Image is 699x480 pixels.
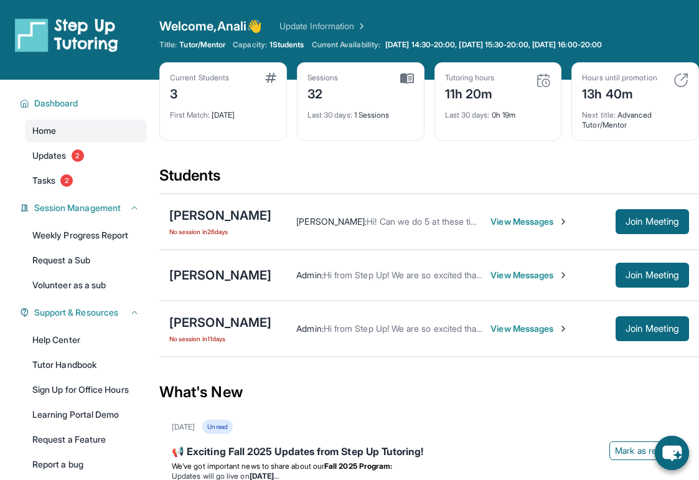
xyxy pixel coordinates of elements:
span: Tasks [32,174,55,187]
a: Tutor Handbook [25,354,147,376]
span: Current Availability: [312,40,380,50]
a: Request a Feature [25,428,147,451]
span: Join Meeting [626,325,679,332]
span: Join Meeting [626,218,679,225]
button: Dashboard [29,97,139,110]
span: 1 Students [270,40,304,50]
span: Title: [159,40,177,50]
button: chat-button [655,436,689,470]
a: Tasks2 [25,169,147,192]
button: Mark as read [609,441,687,460]
span: No session in 11 days [169,334,271,344]
span: Hi! Can we do 5 at these times? [367,216,492,227]
span: We’ve got important news to share about our [172,461,324,471]
button: Join Meeting [616,263,689,288]
a: Update Information [279,20,367,32]
div: [PERSON_NAME] [169,266,271,284]
span: Admin : [296,270,323,280]
span: Next title : [582,110,616,120]
button: Session Management [29,202,139,214]
a: Help Center [25,329,147,351]
span: Last 30 days : [307,110,352,120]
div: Students [159,166,699,193]
span: Last 30 days : [445,110,490,120]
div: 3 [170,83,229,103]
span: First Match : [170,110,210,120]
a: [DATE] 14:30-20:00, [DATE] 15:30-20:00, [DATE] 16:00-20:00 [383,40,604,50]
span: Updates [32,149,67,162]
span: Support & Resources [34,306,118,319]
button: Join Meeting [616,316,689,341]
div: What's New [159,365,699,420]
div: 1 Sessions [307,103,414,120]
div: Advanced Tutor/Mentor [582,103,688,130]
span: Admin : [296,323,323,334]
a: Learning Portal Demo [25,403,147,426]
span: Welcome, Anali 👋 [159,17,262,35]
span: Session Management [34,202,121,214]
img: card [673,73,688,88]
div: 11h 20m [445,83,495,103]
a: Volunteer as a sub [25,274,147,296]
img: logo [15,17,118,52]
a: Report a bug [25,453,147,476]
span: [PERSON_NAME] : [296,216,367,227]
div: [PERSON_NAME] [169,314,271,331]
span: View Messages [490,269,568,281]
a: Weekly Progress Report [25,224,147,247]
button: Join Meeting [616,209,689,234]
div: Unread [202,420,232,434]
img: card [536,73,551,88]
span: 2 [72,149,84,162]
img: Chevron-Right [558,270,568,280]
a: Request a Sub [25,249,147,271]
a: Home [25,120,147,142]
div: 13h 40m [582,83,657,103]
div: Sessions [307,73,339,83]
div: Current Students [170,73,229,83]
button: Support & Resources [29,306,139,319]
div: [DATE] [172,422,195,432]
span: Dashboard [34,97,78,110]
span: Tutor/Mentor [179,40,225,50]
div: Tutoring hours [445,73,495,83]
img: Chevron-Right [558,324,568,334]
span: No session in 26 days [169,227,271,237]
div: [DATE] [170,103,276,120]
img: Chevron-Right [558,217,568,227]
div: 0h 19m [445,103,551,120]
span: View Messages [490,215,568,228]
span: Mark as read [615,445,666,457]
div: Hours until promotion [582,73,657,83]
a: Sign Up for Office Hours [25,379,147,401]
img: Chevron Right [354,20,367,32]
a: Updates2 [25,144,147,167]
span: Home [32,125,56,137]
div: 📢 Exciting Fall 2025 Updates from Step Up Tutoring! [172,444,687,461]
span: View Messages [490,322,568,335]
span: [DATE] 14:30-20:00, [DATE] 15:30-20:00, [DATE] 16:00-20:00 [385,40,602,50]
img: card [400,73,414,84]
span: Capacity: [233,40,267,50]
span: Join Meeting [626,271,679,279]
strong: Fall 2025 Program: [324,461,392,471]
img: card [265,73,276,83]
div: 32 [307,83,339,103]
span: 2 [60,174,73,187]
div: [PERSON_NAME] [169,207,271,224]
